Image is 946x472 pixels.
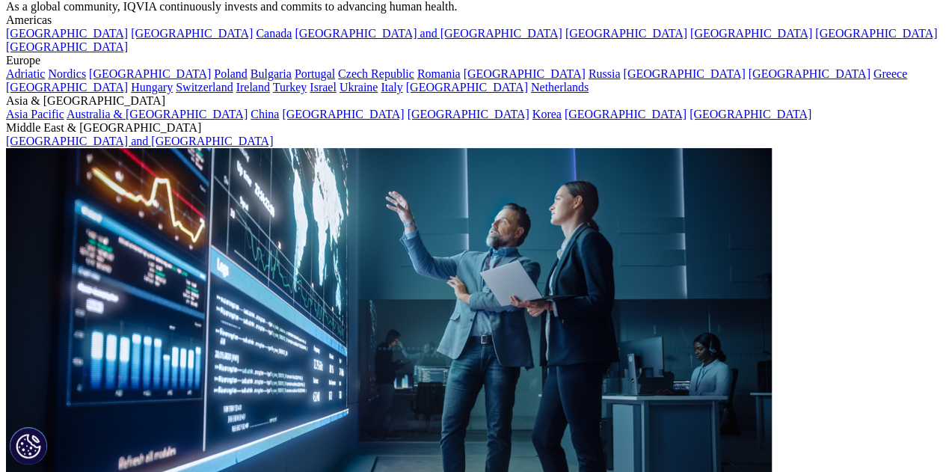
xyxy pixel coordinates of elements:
[417,67,461,80] a: Romania
[310,81,337,94] a: Israel
[6,81,128,94] a: [GEOGRAPHIC_DATA]
[236,81,270,94] a: Ireland
[6,121,940,135] div: Middle East & [GEOGRAPHIC_DATA]
[6,27,128,40] a: [GEOGRAPHIC_DATA]
[749,67,870,80] a: [GEOGRAPHIC_DATA]
[48,67,86,80] a: Nordics
[256,27,292,40] a: Canada
[214,67,247,80] a: Poland
[815,27,937,40] a: [GEOGRAPHIC_DATA]
[6,54,940,67] div: Europe
[589,67,621,80] a: Russia
[131,81,173,94] a: Hungary
[6,94,940,108] div: Asia & [GEOGRAPHIC_DATA]
[464,67,586,80] a: [GEOGRAPHIC_DATA]
[406,81,528,94] a: [GEOGRAPHIC_DATA]
[10,427,47,465] button: Cookie 設定
[295,67,335,80] a: Portugal
[689,108,811,120] a: [GEOGRAPHIC_DATA]
[338,67,414,80] a: Czech Republic
[873,67,907,80] a: Greece
[381,81,402,94] a: Italy
[690,27,812,40] a: [GEOGRAPHIC_DATA]
[532,108,562,120] a: Korea
[67,108,248,120] a: Australia & [GEOGRAPHIC_DATA]
[6,13,940,27] div: Americas
[340,81,378,94] a: Ukraine
[131,27,253,40] a: [GEOGRAPHIC_DATA]
[565,108,687,120] a: [GEOGRAPHIC_DATA]
[6,67,45,80] a: Adriatic
[89,67,211,80] a: [GEOGRAPHIC_DATA]
[251,67,292,80] a: Bulgaria
[531,81,589,94] a: Netherlands
[6,40,128,53] a: [GEOGRAPHIC_DATA]
[251,108,279,120] a: China
[295,27,562,40] a: [GEOGRAPHIC_DATA] and [GEOGRAPHIC_DATA]
[6,135,273,147] a: [GEOGRAPHIC_DATA] and [GEOGRAPHIC_DATA]
[273,81,307,94] a: Turkey
[565,27,687,40] a: [GEOGRAPHIC_DATA]
[6,108,64,120] a: Asia Pacific
[623,67,745,80] a: [GEOGRAPHIC_DATA]
[176,81,233,94] a: Switzerland
[282,108,404,120] a: [GEOGRAPHIC_DATA]
[408,108,529,120] a: [GEOGRAPHIC_DATA]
